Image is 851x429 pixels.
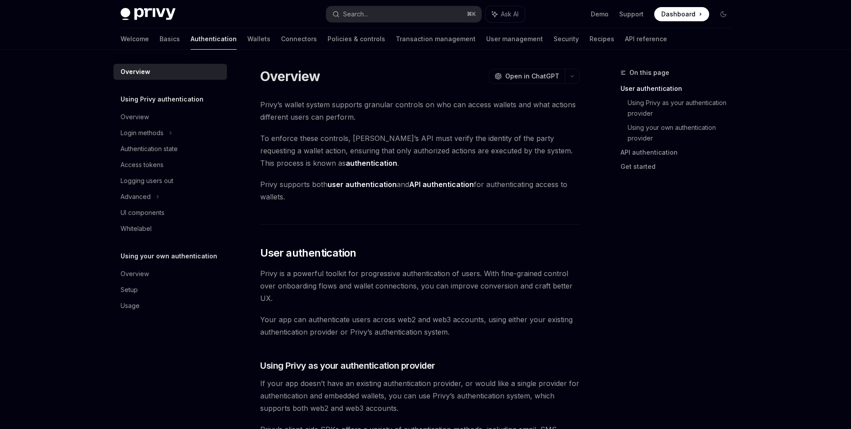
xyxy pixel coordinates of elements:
a: Logging users out [113,173,227,189]
a: Using Privy as your authentication provider [628,96,738,121]
span: Privy supports both and for authenticating access to wallets. [260,178,580,203]
div: Overview [121,66,150,77]
div: Authentication state [121,144,178,154]
a: Basics [160,28,180,50]
a: Access tokens [113,157,227,173]
button: Ask AI [486,6,525,22]
button: Toggle dark mode [716,7,730,21]
span: On this page [629,67,669,78]
div: Logging users out [121,175,173,186]
div: Search... [343,9,368,19]
a: Recipes [589,28,614,50]
a: Demo [591,10,609,19]
a: Using your own authentication provider [628,121,738,145]
span: Open in ChatGPT [505,72,559,81]
strong: API authentication [409,180,474,189]
a: Policies & controls [328,28,385,50]
a: User authentication [621,82,738,96]
img: dark logo [121,8,176,20]
a: UI components [113,205,227,221]
a: Overview [113,64,227,80]
a: Get started [621,160,738,174]
strong: user authentication [328,180,397,189]
a: Welcome [121,28,149,50]
div: Setup [121,285,138,295]
h5: Using your own authentication [121,251,217,261]
div: Usage [121,300,140,311]
span: Ask AI [501,10,519,19]
a: User management [486,28,543,50]
a: Authentication [191,28,237,50]
span: User authentication [260,246,356,260]
strong: authentication [346,159,397,168]
h1: Overview [260,68,320,84]
div: Login methods [121,128,164,138]
a: Authentication state [113,141,227,157]
a: Wallets [247,28,270,50]
a: Support [619,10,644,19]
span: Privy is a powerful toolkit for progressive authentication of users. With fine-grained control ov... [260,267,580,304]
a: Overview [113,266,227,282]
span: Dashboard [661,10,695,19]
span: To enforce these controls, [PERSON_NAME]’s API must verify the identity of the party requesting a... [260,132,580,169]
a: Dashboard [654,7,709,21]
div: UI components [121,207,164,218]
button: Search...⌘K [326,6,481,22]
div: Overview [121,112,149,122]
span: ⌘ K [467,11,476,18]
button: Open in ChatGPT [489,69,565,84]
a: API reference [625,28,667,50]
h5: Using Privy authentication [121,94,203,105]
span: Privy’s wallet system supports granular controls on who can access wallets and what actions diffe... [260,98,580,123]
div: Advanced [121,191,151,202]
a: Connectors [281,28,317,50]
a: Setup [113,282,227,298]
a: Whitelabel [113,221,227,237]
a: API authentication [621,145,738,160]
span: Your app can authenticate users across web2 and web3 accounts, using either your existing authent... [260,313,580,338]
div: Access tokens [121,160,164,170]
a: Overview [113,109,227,125]
div: Whitelabel [121,223,152,234]
span: Using Privy as your authentication provider [260,359,435,372]
span: If your app doesn’t have an existing authentication provider, or would like a single provider for... [260,377,580,414]
div: Overview [121,269,149,279]
a: Usage [113,298,227,314]
a: Transaction management [396,28,476,50]
a: Security [554,28,579,50]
